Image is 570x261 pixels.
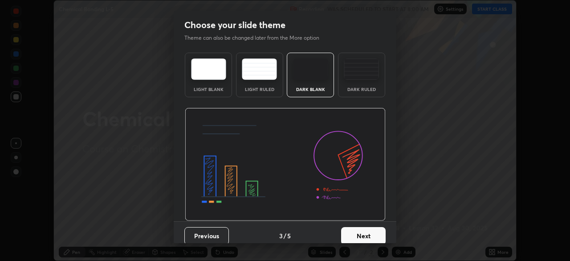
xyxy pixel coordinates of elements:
img: lightRuledTheme.5fabf969.svg [242,58,277,80]
img: darkRuledTheme.de295e13.svg [344,58,379,80]
div: Dark Blank [293,87,328,91]
h4: 5 [287,231,291,240]
div: Light Ruled [242,87,277,91]
h4: 3 [279,231,283,240]
button: Next [341,227,386,245]
button: Previous [184,227,229,245]
h4: / [284,231,286,240]
p: Theme can also be changed later from the More option [184,34,329,42]
img: darkThemeBanner.d06ce4a2.svg [185,108,386,221]
img: lightTheme.e5ed3b09.svg [191,58,226,80]
h2: Choose your slide theme [184,19,285,31]
img: darkTheme.f0cc69e5.svg [293,58,328,80]
div: Dark Ruled [344,87,379,91]
div: Light Blank [191,87,226,91]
